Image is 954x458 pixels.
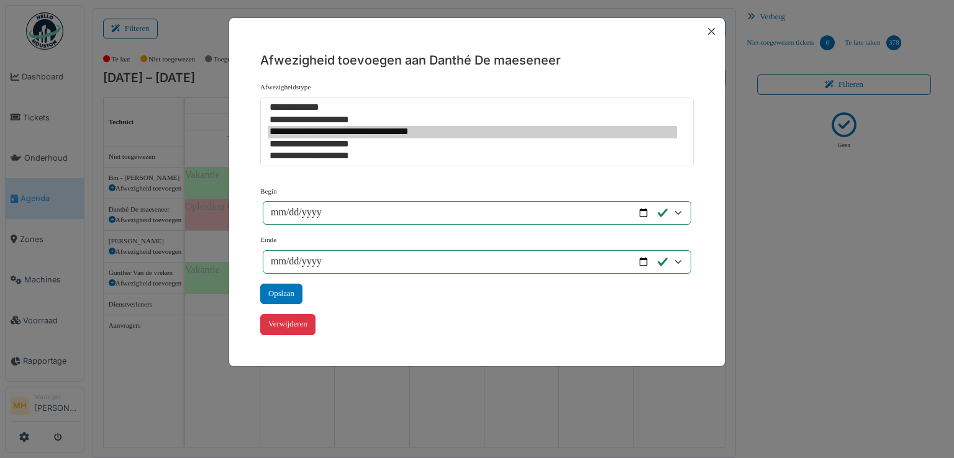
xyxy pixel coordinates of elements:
div: Verwijderen [260,314,316,335]
button: Close [703,23,720,40]
div: Opslaan [260,284,302,304]
label: Einde [260,235,276,245]
h5: Afwezigheid toevoegen aan Danthé De maeseneer [260,51,694,70]
label: Afwezigheidstype [260,82,311,92]
label: Begin [260,186,277,197]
